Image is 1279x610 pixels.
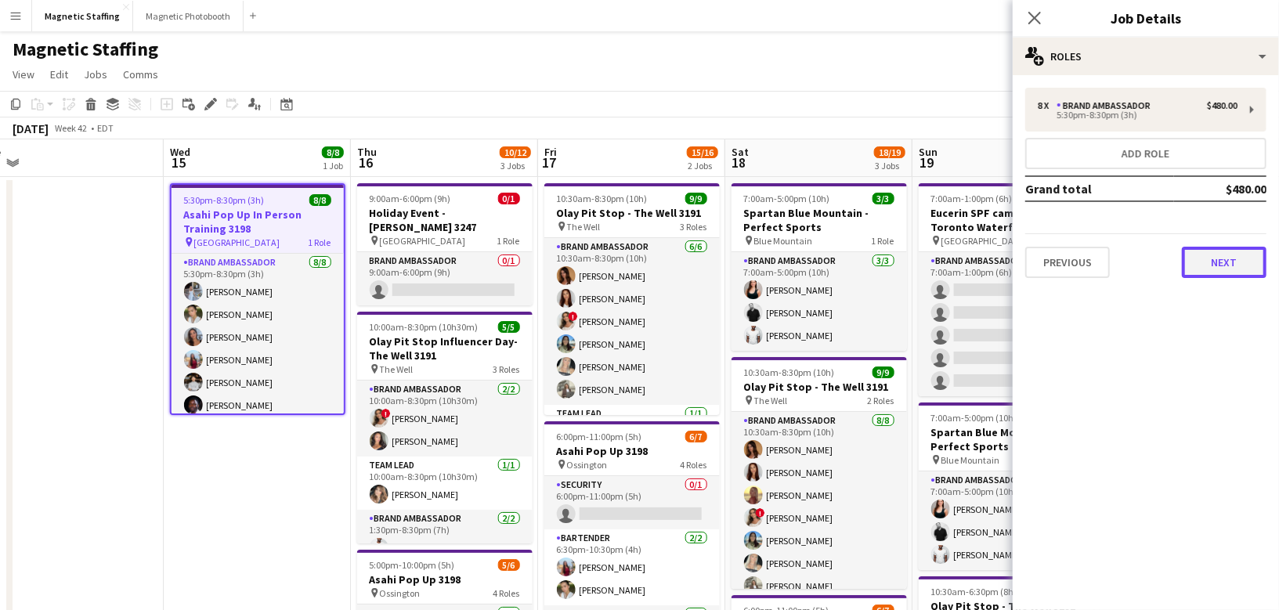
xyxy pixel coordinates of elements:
[744,193,830,204] span: 7:00am-5:00pm (10h)
[919,206,1094,234] h3: Eucerin SPF campaign - Toronto Waterfront Marathon 3651
[732,357,907,589] app-job-card: 10:30am-8:30pm (10h)9/9Olay Pit Stop - The Well 3191 The Well2 RolesBrand Ambassador8/810:30am-8:...
[357,183,533,305] div: 9:00am-6:00pm (9h)0/1Holiday Event - [PERSON_NAME] 3247 [GEOGRAPHIC_DATA]1 RoleBrand Ambassador0/...
[729,153,749,171] span: 18
[370,559,455,571] span: 5:00pm-10:00pm (5h)
[744,366,835,378] span: 10:30am-8:30pm (10h)
[874,146,905,158] span: 18/19
[557,431,642,442] span: 6:00pm-11:00pm (5h)
[544,145,557,159] span: Fri
[873,366,894,378] span: 9/9
[323,160,343,171] div: 1 Job
[875,160,905,171] div: 3 Jobs
[544,238,720,405] app-card-role: Brand Ambassador6/610:30am-8:30pm (10h)[PERSON_NAME][PERSON_NAME]![PERSON_NAME][PERSON_NAME][PERS...
[681,459,707,471] span: 4 Roles
[732,206,907,234] h3: Spartan Blue Mountain - Perfect Sports
[732,252,907,351] app-card-role: Brand Ambassador3/37:00am-5:00pm (10h)[PERSON_NAME][PERSON_NAME][PERSON_NAME]
[309,194,331,206] span: 8/8
[919,145,938,159] span: Sun
[380,363,414,375] span: The Well
[170,145,190,159] span: Wed
[357,572,533,587] h3: Asahi Pop Up 3198
[685,193,707,204] span: 9/9
[6,64,41,85] a: View
[357,457,533,510] app-card-role: Team Lead1/110:00am-8:30pm (10h30m)[PERSON_NAME]
[544,405,720,458] app-card-role: Team Lead1/1
[868,395,894,406] span: 2 Roles
[52,122,91,134] span: Week 42
[50,67,68,81] span: Edit
[13,38,158,61] h1: Magnetic Staffing
[322,146,344,158] span: 8/8
[500,160,530,171] div: 3 Jobs
[916,153,938,171] span: 19
[370,321,479,333] span: 10:00am-8:30pm (10h30m)
[754,395,788,406] span: The Well
[168,153,190,171] span: 15
[170,183,345,415] app-job-card: 5:30pm-8:30pm (3h)8/8Asahi Pop Up In Person Training 3198 [GEOGRAPHIC_DATA]1 RoleBrand Ambassador...
[172,208,344,236] h3: Asahi Pop Up In Person Training 3198
[919,471,1094,570] app-card-role: Brand Ambassador3/37:00am-5:00pm (10h)[PERSON_NAME][PERSON_NAME][PERSON_NAME]
[919,252,1094,396] app-card-role: Brand Ambassador7A0/57:00am-1:00pm (6h)
[184,194,265,206] span: 5:30pm-8:30pm (3h)
[557,193,648,204] span: 10:30am-8:30pm (10h)
[380,587,421,599] span: Ossington
[1025,176,1174,201] td: Grand total
[569,312,578,321] span: !
[97,122,114,134] div: EDT
[498,321,520,333] span: 5/5
[931,193,1013,204] span: 7:00am-1:00pm (6h)
[381,409,391,418] span: !
[544,529,720,605] app-card-role: Bartender2/26:30pm-10:30pm (4h)[PERSON_NAME][PERSON_NAME]
[1038,100,1057,111] div: 8 x
[357,510,533,586] app-card-role: Brand Ambassador2/21:30pm-8:30pm (7h)[PERSON_NAME]
[687,146,718,158] span: 15/16
[498,559,520,571] span: 5/6
[117,64,164,85] a: Comms
[370,193,451,204] span: 9:00am-6:00pm (9h)
[732,380,907,394] h3: Olay Pit Stop - The Well 3191
[544,183,720,415] app-job-card: 10:30am-8:30pm (10h)9/9Olay Pit Stop - The Well 3191 The Well3 RolesBrand Ambassador6/610:30am-8:...
[732,183,907,351] app-job-card: 7:00am-5:00pm (10h)3/3Spartan Blue Mountain - Perfect Sports Blue Mountain1 RoleBrand Ambassador3...
[493,587,520,599] span: 4 Roles
[1025,138,1266,169] button: Add role
[493,363,520,375] span: 3 Roles
[919,425,1094,453] h3: Spartan Blue Mountain - Perfect Sports
[1207,100,1237,111] div: $480.00
[357,252,533,305] app-card-role: Brand Ambassador0/19:00am-6:00pm (9h)
[1013,38,1279,75] div: Roles
[756,508,765,518] span: !
[1025,247,1110,278] button: Previous
[497,235,520,247] span: 1 Role
[357,381,533,457] app-card-role: Brand Ambassador2/210:00am-8:30pm (10h30m)![PERSON_NAME][PERSON_NAME]
[732,145,749,159] span: Sat
[919,402,1094,570] app-job-card: 7:00am-5:00pm (10h)3/3Spartan Blue Mountain - Perfect Sports Blue Mountain1 RoleBrand Ambassador3...
[544,476,720,529] app-card-role: Security0/16:00pm-11:00pm (5h)
[567,459,608,471] span: Ossington
[500,146,531,158] span: 10/12
[754,235,813,247] span: Blue Mountain
[919,183,1094,396] div: 7:00am-1:00pm (6h)0/5Eucerin SPF campaign - Toronto Waterfront Marathon 3651 [GEOGRAPHIC_DATA]1 R...
[123,67,158,81] span: Comms
[84,67,107,81] span: Jobs
[172,254,344,466] app-card-role: Brand Ambassador8/85:30pm-8:30pm (3h)[PERSON_NAME][PERSON_NAME][PERSON_NAME][PERSON_NAME][PERSON_...
[78,64,114,85] a: Jobs
[681,221,707,233] span: 3 Roles
[1174,176,1266,201] td: $480.00
[13,67,34,81] span: View
[567,221,601,233] span: The Well
[941,235,1028,247] span: [GEOGRAPHIC_DATA]
[309,236,331,248] span: 1 Role
[194,236,280,248] span: [GEOGRAPHIC_DATA]
[357,206,533,234] h3: Holiday Event - [PERSON_NAME] 3247
[544,206,720,220] h3: Olay Pit Stop - The Well 3191
[931,586,1017,597] span: 10:30am-6:30pm (8h)
[357,145,377,159] span: Thu
[688,160,717,171] div: 2 Jobs
[685,431,707,442] span: 6/7
[13,121,49,136] div: [DATE]
[357,312,533,543] app-job-card: 10:00am-8:30pm (10h30m)5/5Olay Pit Stop Influencer Day- The Well 3191 The Well3 RolesBrand Ambass...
